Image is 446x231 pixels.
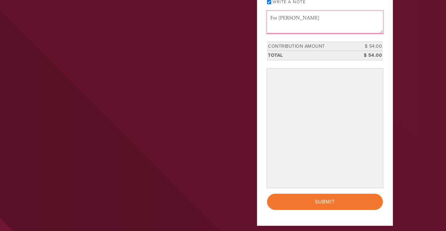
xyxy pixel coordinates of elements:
[354,42,383,51] td: $ 54.00
[267,51,354,60] td: Total
[267,42,354,51] td: Contribution Amount
[268,70,382,187] iframe: Secure payment input frame
[354,51,383,60] td: $ 54.00
[267,194,383,210] input: Submit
